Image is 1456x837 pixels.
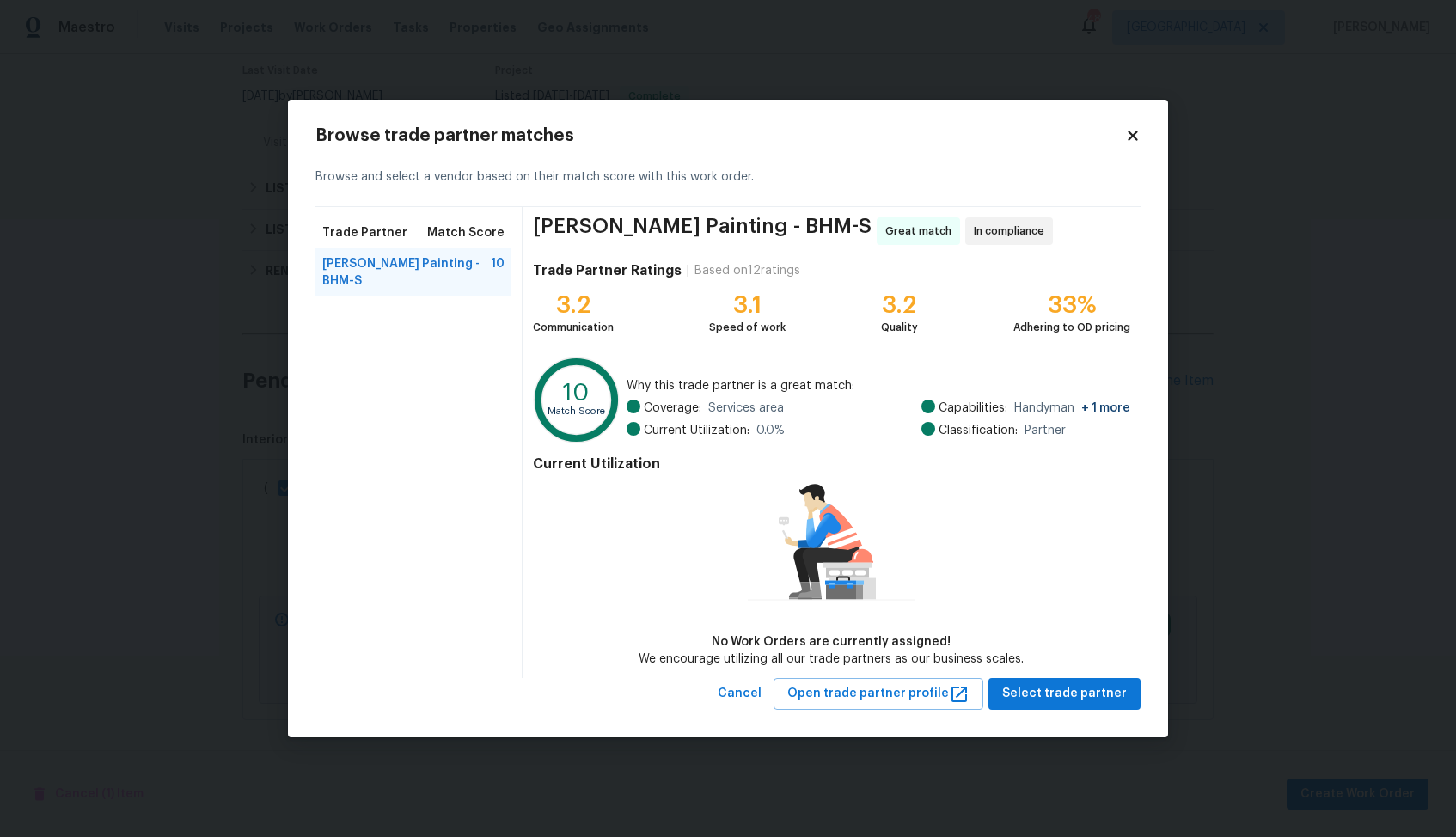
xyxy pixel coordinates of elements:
span: + 1 more [1081,402,1130,414]
span: Coverage: [644,400,701,417]
span: Classification: [939,422,1018,439]
span: Trade Partner [322,224,407,241]
button: Cancel [711,678,768,710]
span: Capabilities: [939,400,1007,417]
div: Browse and select a vendor based on their match score with this work order. [315,148,1141,207]
text: Match Score [548,407,605,417]
span: Services area [708,400,784,417]
div: We encourage utilizing all our trade partners as our business scales. [639,651,1024,668]
div: Communication [533,319,614,336]
span: Handyman [1014,400,1130,417]
span: Match Score [427,224,505,241]
span: Open trade partner profile [787,683,970,705]
button: Open trade partner profile [774,678,983,710]
span: Partner [1025,422,1066,439]
span: 10 [491,255,505,290]
div: 3.1 [709,296,786,314]
span: Cancel [718,683,762,705]
span: 0.0 % [756,422,785,439]
h4: Current Utilization [533,455,1130,473]
h4: Trade Partner Ratings [533,262,682,279]
span: Select trade partner [1002,683,1127,705]
div: Based on 12 ratings [694,262,800,279]
div: 3.2 [881,296,918,314]
div: | [682,262,694,279]
div: No Work Orders are currently assigned! [639,633,1024,651]
div: Adhering to OD pricing [1013,319,1130,336]
span: Why this trade partner is a great match: [627,377,1130,394]
span: [PERSON_NAME] Painting - BHM-S [322,255,491,290]
div: 3.2 [533,296,614,314]
span: Current Utilization: [644,422,749,439]
div: Quality [881,319,918,336]
span: [PERSON_NAME] Painting - BHM-S [533,217,872,245]
span: In compliance [974,223,1051,240]
div: 33% [1013,296,1130,314]
button: Select trade partner [988,678,1141,710]
h2: Browse trade partner matches [315,127,1125,144]
div: Speed of work [709,319,786,336]
span: Great match [885,223,958,240]
text: 10 [563,381,590,405]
